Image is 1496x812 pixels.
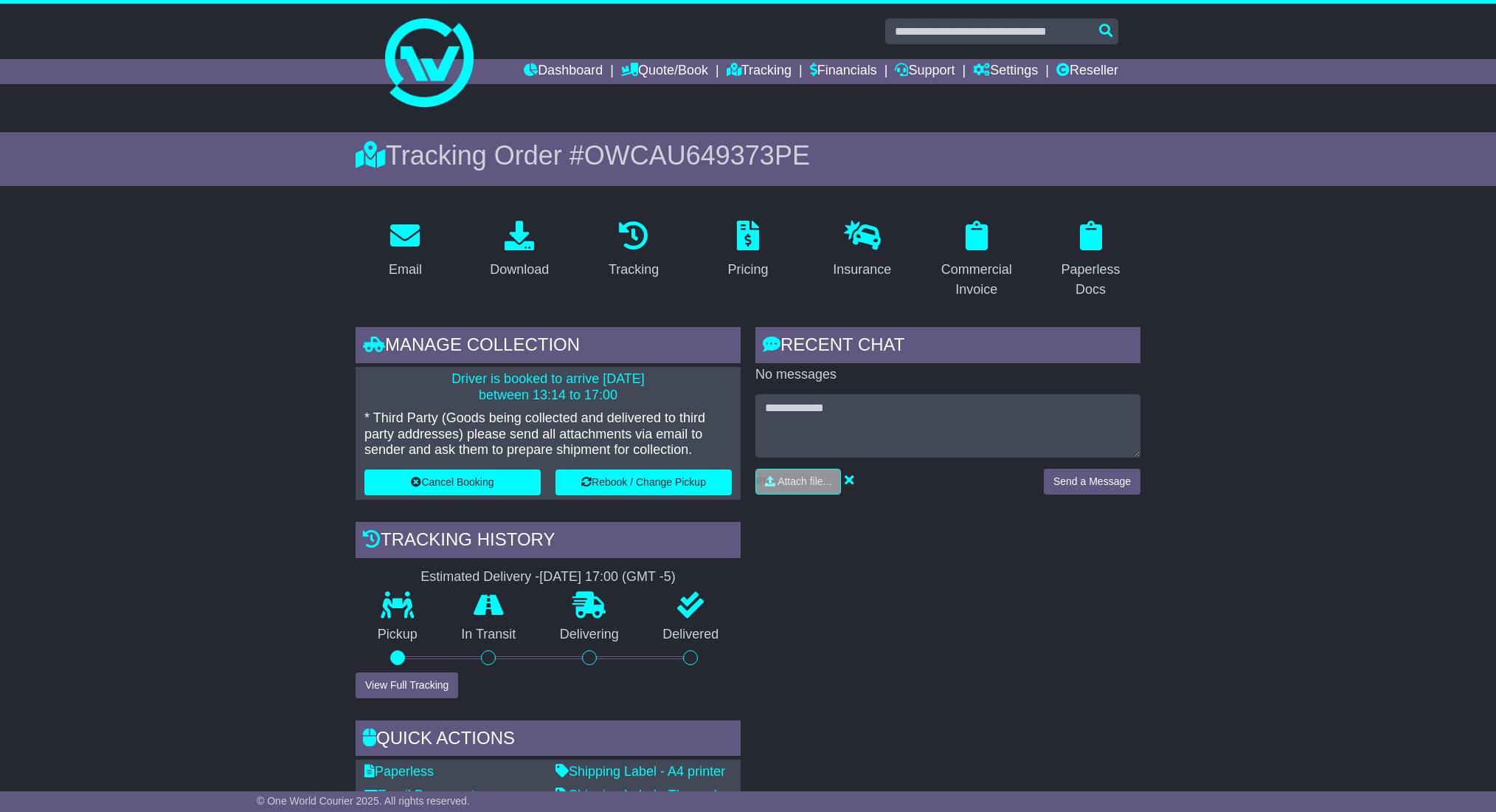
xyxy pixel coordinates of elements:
p: Delivering [538,627,641,643]
a: Paperless Docs [1041,216,1140,305]
a: Commercial Invoice [927,216,1026,305]
div: Paperless Docs [1050,260,1131,300]
a: Support [895,59,955,84]
p: Delivered [641,627,741,643]
div: Download [490,260,549,280]
button: Cancel Booking [364,469,541,495]
a: Tracking [727,59,792,84]
a: Financials [810,59,877,84]
div: [DATE] 17:00 (GMT -5) [539,569,675,585]
div: Tracking Order # [356,140,1140,171]
p: * Third Party (Goods being collected and delivered to third party addresses) please send all atta... [364,410,732,458]
div: Email [389,260,422,280]
a: Tracking [599,216,668,285]
p: No messages [755,367,1140,383]
a: Email [379,216,432,285]
a: Reseller [1056,59,1118,84]
button: View Full Tracking [356,672,458,698]
a: Dashboard [524,59,603,84]
div: Tracking history [356,522,741,562]
p: Pickup [356,627,440,643]
span: © One World Courier 2025. All rights reserved. [257,795,470,807]
div: Tracking [609,260,659,280]
div: Commercial Invoice [936,260,1017,300]
div: RECENT CHAT [755,327,1140,367]
p: In Transit [440,627,539,643]
a: Download [480,216,558,285]
a: Quote/Book [621,59,708,84]
div: Estimated Delivery - [356,569,741,585]
a: Settings [973,59,1038,84]
a: Insurance [823,216,901,285]
div: Manage collection [356,327,741,367]
button: Rebook / Change Pickup [555,469,732,495]
button: Send a Message [1044,469,1140,495]
a: Shipping Label - A4 printer [555,764,725,779]
div: Quick Actions [356,720,741,760]
div: Pricing [727,260,768,280]
p: Driver is booked to arrive [DATE] between 13:14 to 17:00 [364,371,732,403]
a: Email Documents [364,788,482,802]
a: Paperless [364,764,434,779]
span: OWCAU649373PE [584,140,810,171]
a: Pricing [718,216,778,285]
div: Insurance [833,260,891,280]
